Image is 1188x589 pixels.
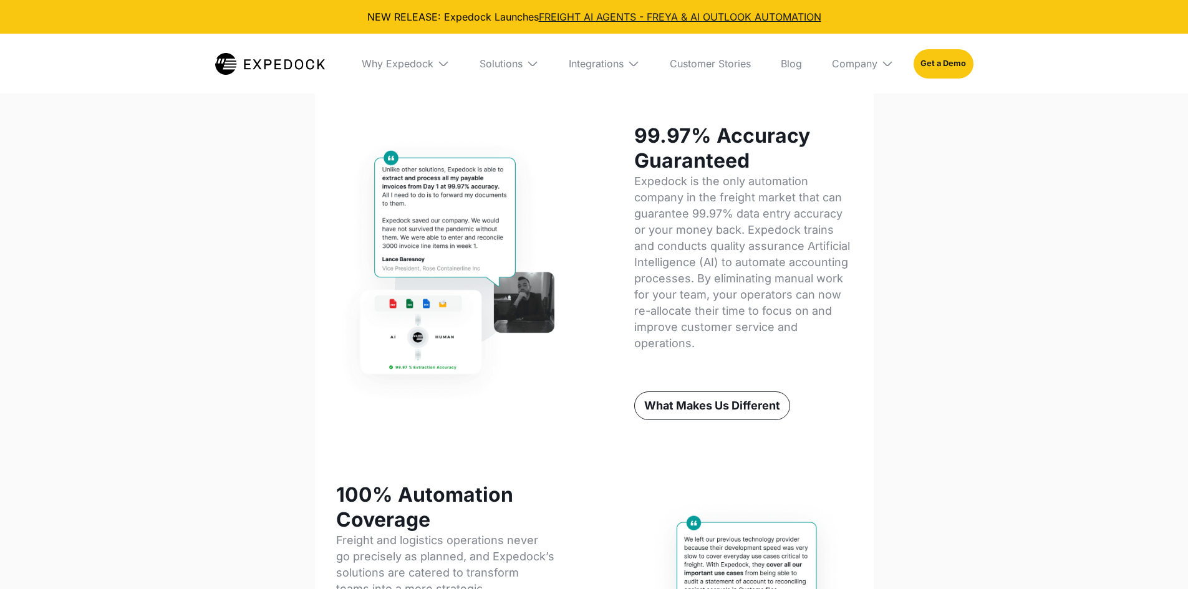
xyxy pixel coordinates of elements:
p: Expedock is the only automation company in the freight market that can guarantee 99.97% data entr... [634,173,852,352]
div: Why Expedock [362,57,433,70]
div: Solutions [480,57,523,70]
h2: 100% Automation Coverage [336,482,554,532]
a: FREIGHT AI AGENTS - FREYA & AI OUTLOOK AUTOMATION [539,11,821,23]
h2: 99.97% Accuracy Guaranteed [634,123,852,173]
a: Get a Demo [914,49,973,78]
a: Customer Stories [660,34,761,93]
div: Integrations [569,57,624,70]
div: NEW RELEASE: Expedock Launches [10,10,1178,24]
a: Blog [771,34,812,93]
a: What Makes Us Different [634,391,790,420]
div: Company [832,57,877,70]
